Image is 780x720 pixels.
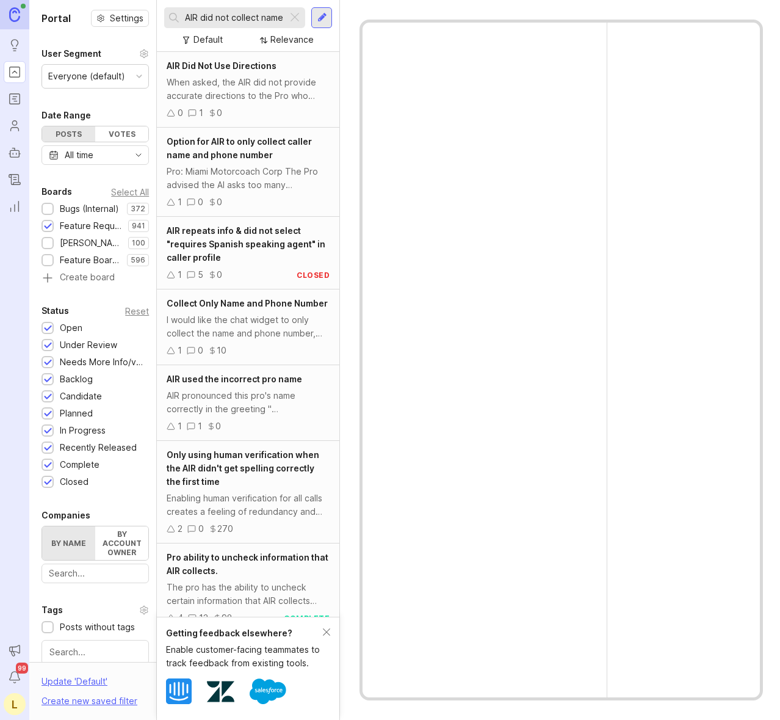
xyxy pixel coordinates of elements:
div: All time [65,148,93,162]
div: Companies [42,508,90,523]
a: Ideas [4,34,26,56]
a: Changelog [4,169,26,191]
span: Option for AIR to only collect caller name and phone number [167,136,312,160]
div: 1 [178,268,182,282]
div: Votes [95,126,148,142]
a: Only using human verification when the AIR didn't get spelling correctly the first timeEnabling h... [157,441,339,544]
label: By account owner [95,526,148,560]
div: Complete [60,458,99,471]
input: Search... [185,11,283,24]
img: Zendesk logo [207,678,234,705]
label: By name [42,526,95,560]
span: Collect Only Name and Phone Number [167,298,328,308]
div: 4 [178,611,183,625]
div: Tags [42,603,63,617]
div: Reset [125,308,149,315]
div: Feature Requests (Internal) [60,219,122,233]
div: The pro has the ability to uncheck certain information that AIR collects such as email. But they ... [167,581,330,608]
input: Search... [49,567,142,580]
div: Relevance [270,33,314,46]
div: Date Range [42,108,91,123]
div: Candidate [60,390,102,403]
img: Salesforce logo [250,673,286,710]
div: 1 [178,195,182,209]
p: 100 [132,238,145,248]
div: 2 [178,522,182,536]
div: Select All [111,189,149,195]
h1: Portal [42,11,71,26]
div: AIR pronounced this pro's name correctly in the greeting "[PERSON_NAME]" but the caller said his ... [167,389,330,416]
div: Open [60,321,82,335]
div: 13 [199,611,208,625]
div: Boards [42,184,72,199]
div: 0 [217,106,222,120]
div: 1 [178,420,182,433]
div: 0 [198,195,203,209]
div: Backlog [60,373,93,386]
div: [PERSON_NAME] (Public) [60,236,122,250]
div: closed [297,270,330,280]
div: Posts without tags [60,620,135,634]
a: Autopilot [4,142,26,164]
div: 1 [199,106,203,120]
div: 0 [217,268,222,282]
span: AIR used the incorrect pro name [167,374,302,384]
div: Bugs (Internal) [60,202,119,216]
div: 0 [217,195,222,209]
div: Create new saved filter [42,694,137,708]
a: Users [4,115,26,137]
input: Search... [49,645,141,659]
span: AIR repeats info & did not select "requires Spanish speaking agent" in caller profile [167,225,325,263]
div: Under Review [60,338,117,352]
span: 99 [16,663,28,674]
div: Pro: Miami Motorcoach Corp The Pro advised the AI asks too many questions. He would like the AI t... [167,165,330,192]
p: 596 [131,255,145,265]
a: AIR repeats info & did not select "requires Spanish speaking agent" in caller profile150closed [157,217,339,289]
p: 941 [132,221,145,231]
div: Enabling human verification for all calls creates a feeling of redundancy and frustration. Based ... [167,492,330,518]
div: Posts [42,126,95,142]
button: Settings [91,10,149,27]
div: Update ' Default ' [42,675,107,694]
div: When asked, the AIR did not provide accurate directions to the Pro who stated she was lost during... [167,76,330,103]
div: 270 [217,522,233,536]
div: I would like the chat widget to only collect the name and phone number, and not the email address. [167,313,330,340]
div: complete [284,613,330,624]
a: Portal [4,61,26,83]
a: Reporting [4,195,26,217]
div: Closed [60,475,88,489]
a: AIR used the incorrect pro nameAIR pronounced this pro's name correctly in the greeting "[PERSON_... [157,365,339,441]
div: Planned [60,407,93,420]
img: Canny Home [9,7,20,21]
p: 372 [131,204,145,214]
a: Create board [42,273,149,284]
svg: toggle icon [129,150,148,160]
div: 1 [198,420,202,433]
div: 0 [215,420,221,433]
div: 0 [198,522,204,536]
span: Settings [110,12,143,24]
div: 5 [198,268,203,282]
div: In Progress [60,424,106,437]
div: Everyone (default) [48,70,125,83]
a: Option for AIR to only collect caller name and phone numberPro: Miami Motorcoach Corp The Pro adv... [157,128,339,217]
a: AIR Did Not Use DirectionsWhen asked, the AIR did not provide accurate directions to the Pro who ... [157,52,339,128]
div: Default [193,33,223,46]
div: Enable customer-facing teammates to track feedback from existing tools. [166,643,323,670]
div: Getting feedback elsewhere? [166,627,323,640]
img: Intercom logo [166,678,192,704]
div: Recently Released [60,441,137,454]
button: L [4,693,26,715]
div: 10 [217,344,226,357]
button: Notifications [4,666,26,688]
div: User Segment [42,46,101,61]
a: Pro ability to uncheck information that AIR collects.The pro has the ability to uncheck certain i... [157,544,339,633]
span: AIR Did Not Use Directions [167,60,276,71]
div: 1 [178,344,182,357]
div: 0 [178,106,183,120]
span: Pro ability to uncheck information that AIR collects. [167,552,328,576]
div: Needs More Info/verif/repro [60,355,143,369]
a: Roadmaps [4,88,26,110]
